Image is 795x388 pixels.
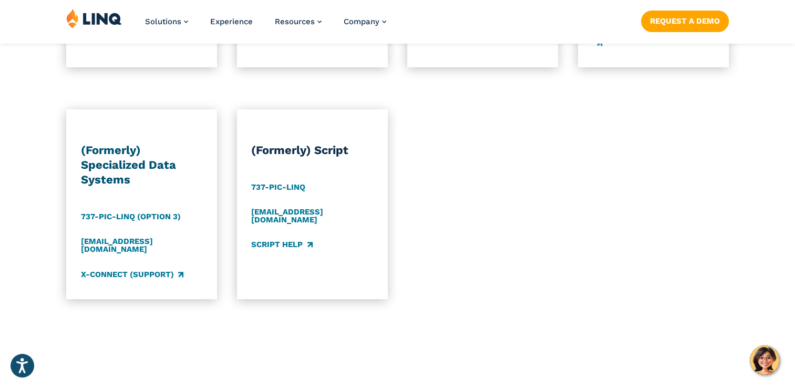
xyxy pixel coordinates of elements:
[275,17,315,26] span: Resources
[750,345,779,375] button: Hello, have a question? Let’s chat.
[251,181,305,193] a: 737-PIC-LINQ
[81,143,203,187] h3: (Formerly) Specialized Data Systems
[81,269,183,280] a: X-Connect (Support)
[251,207,373,224] a: [EMAIL_ADDRESS][DOMAIN_NAME]
[145,17,188,26] a: Solutions
[145,8,386,43] nav: Primary Navigation
[344,17,386,26] a: Company
[251,143,373,158] h3: (Formerly) Script
[145,17,181,26] span: Solutions
[275,17,322,26] a: Resources
[251,239,312,251] a: Script Help
[66,8,122,28] img: LINQ | K‑12 Software
[641,11,729,32] a: Request a Demo
[641,8,729,32] nav: Button Navigation
[81,211,181,223] a: 737-PIC-LINQ (Option 3)
[81,237,203,254] a: [EMAIL_ADDRESS][DOMAIN_NAME]
[210,17,253,26] a: Experience
[344,17,379,26] span: Company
